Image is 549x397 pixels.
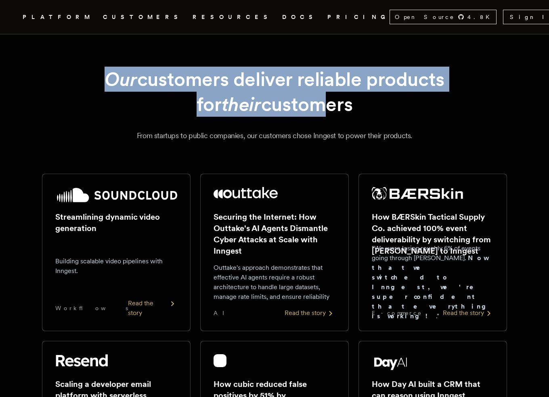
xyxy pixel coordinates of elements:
[200,174,349,331] a: Outtake logoSecuring the Internet: How Outtake's AI Agents Dismantle Cyber Attacks at Scale with ...
[214,354,226,367] img: cubic
[55,354,108,367] img: Resend
[105,67,137,91] em: Our
[55,187,177,203] img: SoundCloud
[214,211,335,256] h2: Securing the Internet: How Outtake's AI Agents Dismantle Cyber Attacks at Scale with Inngest
[42,174,191,331] a: SoundCloud logoStreamlining dynamic video generationBuilding scalable video pipelines with Innges...
[443,308,494,318] div: Read the story
[372,211,494,256] h2: How BÆRSkin Tactical Supply Co. achieved 100% event deliverability by switching from [PERSON_NAME...
[214,187,278,198] img: Outtake
[372,187,463,200] img: BÆRSkin Tactical Supply Co.
[55,304,128,312] span: Workflows
[372,309,422,317] span: E-commerce
[214,309,231,317] span: AI
[282,12,318,22] a: DOCS
[193,12,272,22] button: RESOURCES
[372,354,410,370] img: Day AI
[103,12,183,22] a: CUSTOMERS
[372,254,492,320] strong: Now that we switched to Inngest, we're super confident that everything is working!
[128,298,177,318] div: Read the story
[55,256,177,276] p: Building scalable video pipelines with Inngest.
[467,13,495,21] span: 4.8 K
[61,67,488,117] h1: customers deliver reliable products for customers
[23,12,93,22] button: PLATFORM
[32,130,517,141] p: From startups to public companies, our customers chose Inngest to power their products.
[395,13,455,21] span: Open Source
[285,308,335,318] div: Read the story
[55,211,177,234] h2: Streamlining dynamic video generation
[214,263,335,302] p: Outtake's approach demonstrates that effective AI agents require a robust architecture to handle ...
[327,12,390,22] a: PRICING
[358,174,507,331] a: BÆRSkin Tactical Supply Co. logoHow BÆRSkin Tactical Supply Co. achieved 100% event deliverabilit...
[222,92,261,116] em: their
[372,244,494,321] p: "We were losing roughly 6% of events going through [PERSON_NAME]. ."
